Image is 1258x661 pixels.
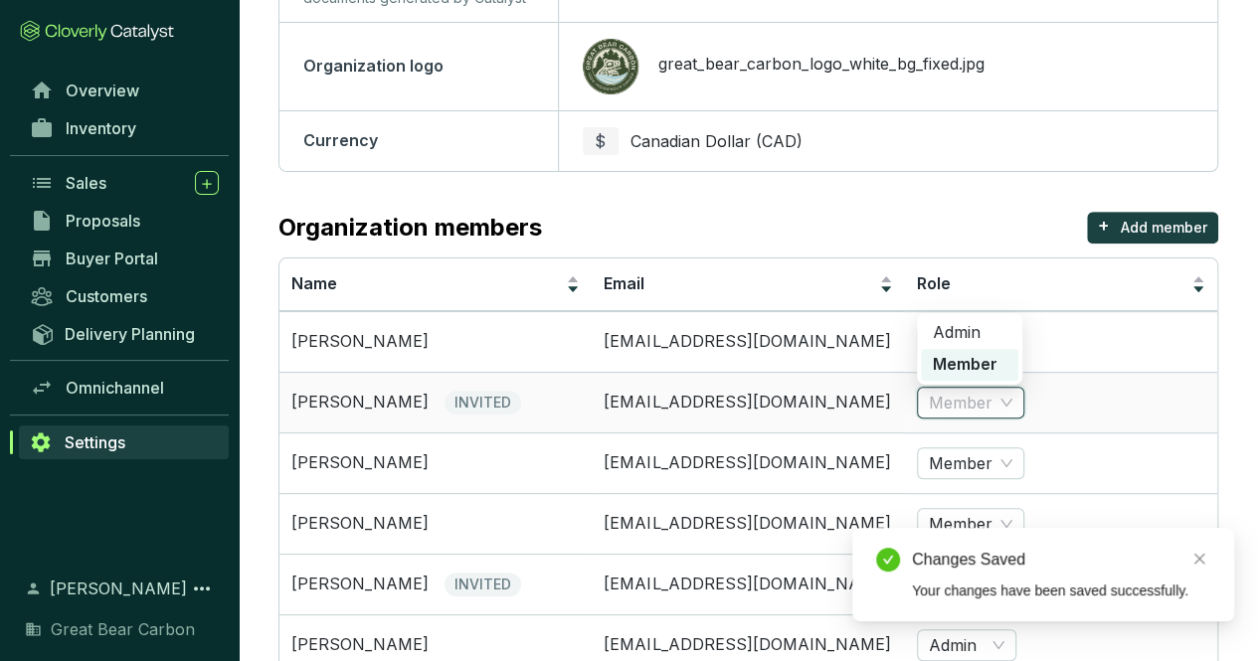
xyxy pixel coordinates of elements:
[592,493,904,554] td: jpallant@greatbearcarbon.ca
[291,513,429,535] p: [PERSON_NAME]
[933,354,1006,376] div: Member
[604,273,644,293] span: Email
[592,311,904,372] td: zheath@greatbearcarbon.ca
[291,273,337,293] span: Name
[20,166,229,200] a: Sales
[20,204,229,238] a: Proposals
[291,331,429,353] p: [PERSON_NAME]
[929,388,1012,417] span: Member
[51,617,195,641] span: Great Bear Carbon
[65,432,125,452] span: Settings
[592,432,904,493] td: llau@greatbearcarbon.ca
[291,634,429,656] p: [PERSON_NAME]
[66,211,140,231] span: Proposals
[595,129,606,153] span: $
[1192,552,1206,566] span: close
[921,317,1018,349] div: Admin
[66,118,136,138] span: Inventory
[20,242,229,275] a: Buyer Portal
[66,286,147,306] span: Customers
[921,349,1018,381] div: Member
[933,322,1006,344] div: Admin
[912,579,1210,601] div: Your changes have been saved successfully.
[929,448,1012,478] span: Member
[876,548,900,572] span: check-circle
[445,391,521,414] span: INVITED
[20,279,229,313] a: Customers
[20,111,229,145] a: Inventory
[583,39,638,94] img: logo
[20,371,229,405] a: Omnichannel
[1098,212,1110,240] p: +
[917,273,951,293] span: Role
[303,56,444,76] span: Organization logo
[20,317,229,350] a: Delivery Planning
[592,554,904,614] td: doxley@greatbearcarbon.ca
[1188,548,1210,570] a: Close
[303,130,378,150] span: Currency
[592,372,904,432] td: pstewart@greatbearcarbon.ca
[66,173,106,193] span: Sales
[445,573,521,596] span: INVITED
[929,630,1004,660] span: Admin
[912,548,1210,572] div: Changes Saved
[66,81,139,100] span: Overview
[1121,218,1207,238] p: Add member
[291,574,429,595] p: [PERSON_NAME]
[50,577,187,600] span: [PERSON_NAME]
[278,212,542,244] p: Organization members
[66,248,158,268] span: Buyer Portal
[65,324,195,344] span: Delivery Planning
[630,131,803,151] span: Canadian Dollar (CAD)
[291,452,429,474] p: [PERSON_NAME]
[19,425,229,459] a: Settings
[929,509,1012,539] span: Member
[66,378,164,398] span: Omnichannel
[291,392,429,413] p: [PERSON_NAME]
[1087,212,1218,244] button: +Add member
[658,54,985,80] span: great_bear_carbon_logo_white_bg_fixed.jpg
[20,74,229,107] a: Overview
